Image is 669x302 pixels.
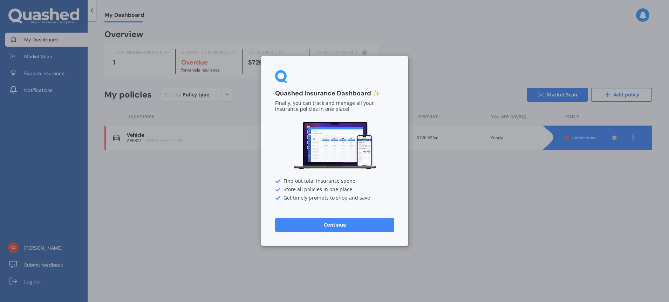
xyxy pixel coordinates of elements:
[293,121,377,170] img: Dashboard
[275,195,394,201] div: Get timely prompts to shop and save
[275,101,394,113] p: Finally, you can track and manage all your insurance policies in one place!
[275,89,394,98] h3: Quashed Insurance Dashboard ✨
[275,179,394,184] div: Find out total insurance spend
[275,187,394,193] div: Store all policies in one place
[275,218,394,232] button: Continue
